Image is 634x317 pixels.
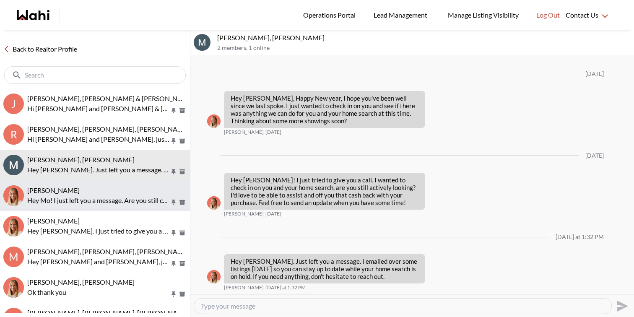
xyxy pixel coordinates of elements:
button: Archive [178,107,187,114]
div: M [3,247,24,267]
p: Hi [PERSON_NAME] and [PERSON_NAME] & [PERSON_NAME], just a reminder, the offer presentation for [... [27,104,170,114]
p: Hey [PERSON_NAME]. Just left you a message. I emailed over some listings [DATE] so you can stay u... [27,165,170,175]
time: 2025-03-22T18:16:29.827Z [265,210,281,217]
time: 2025-09-06T17:32:37.893Z [265,284,306,291]
button: Pin [170,260,177,267]
img: M [207,270,221,283]
span: [PERSON_NAME], [PERSON_NAME] & [PERSON_NAME] [PERSON_NAME] [27,94,248,102]
div: J [3,94,24,114]
span: [PERSON_NAME], [PERSON_NAME] [27,156,135,164]
span: [PERSON_NAME] [224,210,264,217]
div: Marian Kotormus, Michelle [3,155,24,175]
span: Operations Portal [303,10,359,21]
p: Hi [PERSON_NAME] and [PERSON_NAME], just a reminder, the offer presentation for [STREET_ADDRESS][... [27,134,170,144]
div: R [3,124,24,145]
button: Send [612,296,631,315]
span: Manage Listing Visibility [445,10,521,21]
button: Pin [170,107,177,114]
button: Archive [178,260,187,267]
div: Cheryl Zanetti, Michelle [3,277,24,298]
img: M [207,114,221,128]
textarea: Type your message [201,302,605,310]
div: [DATE] [585,152,604,159]
time: 2025-01-23T19:19:43.826Z [265,129,281,135]
div: [DATE] at 1:32 PM [556,234,604,241]
button: Pin [170,138,177,145]
img: C [3,277,24,298]
p: Hey [PERSON_NAME]. I just tried to give you a call to check in. How are things coming along with ... [27,226,170,236]
button: Pin [170,291,177,298]
a: Wahi homepage [17,10,49,20]
span: [PERSON_NAME] [27,186,80,194]
span: [PERSON_NAME], [PERSON_NAME], [PERSON_NAME] [27,247,190,255]
button: Archive [178,229,187,236]
img: M [194,34,210,51]
div: Marian Kotormus, Michelle [194,34,210,51]
button: Archive [178,199,187,206]
button: Pin [170,199,177,206]
button: Pin [170,229,177,236]
button: Archive [178,291,187,298]
button: Pin [170,168,177,175]
div: Michelle Ryckman [207,114,221,128]
p: Hey [PERSON_NAME], Happy New year, I hope you've been well since we last spoke. I just wanted to ... [231,94,418,125]
p: Ok thank you [27,287,170,297]
span: [PERSON_NAME] [27,217,80,225]
span: [PERSON_NAME], [PERSON_NAME] [27,278,135,286]
span: Lead Management [374,10,430,21]
button: Archive [178,138,187,145]
p: Hey Mo! I just left you a message. Are you still considering a move? [27,195,170,205]
p: Hey [PERSON_NAME]! I just tried to give you a call. I wanted to check in on you and your home sea... [231,176,418,206]
p: Hey [PERSON_NAME] and [PERSON_NAME], just tried to give you a call to check in. Are you still sea... [27,257,170,267]
p: 2 members , 1 online [217,44,631,52]
div: Mo Ha, Michelle [3,185,24,206]
input: Search [25,71,167,79]
span: [PERSON_NAME] [224,129,264,135]
img: M [3,155,24,175]
img: M [3,185,24,206]
p: Hey [PERSON_NAME]. Just left you a message. I emailed over some listings [DATE] so you can stay u... [231,257,418,280]
span: [PERSON_NAME], [PERSON_NAME], [PERSON_NAME] [27,125,190,133]
div: Michelle Ryckman [207,196,221,210]
span: [PERSON_NAME] [224,284,264,291]
p: [PERSON_NAME], [PERSON_NAME] [217,34,631,42]
span: Log Out [536,10,560,21]
button: Archive [178,168,187,175]
div: Ritu Gill, Michelle [3,216,24,236]
img: M [207,196,221,210]
div: Michelle Ryckman [207,270,221,283]
span: [PERSON_NAME], [PERSON_NAME], [PERSON_NAME] [27,309,190,317]
img: R [3,216,24,236]
div: [DATE] [585,70,604,78]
